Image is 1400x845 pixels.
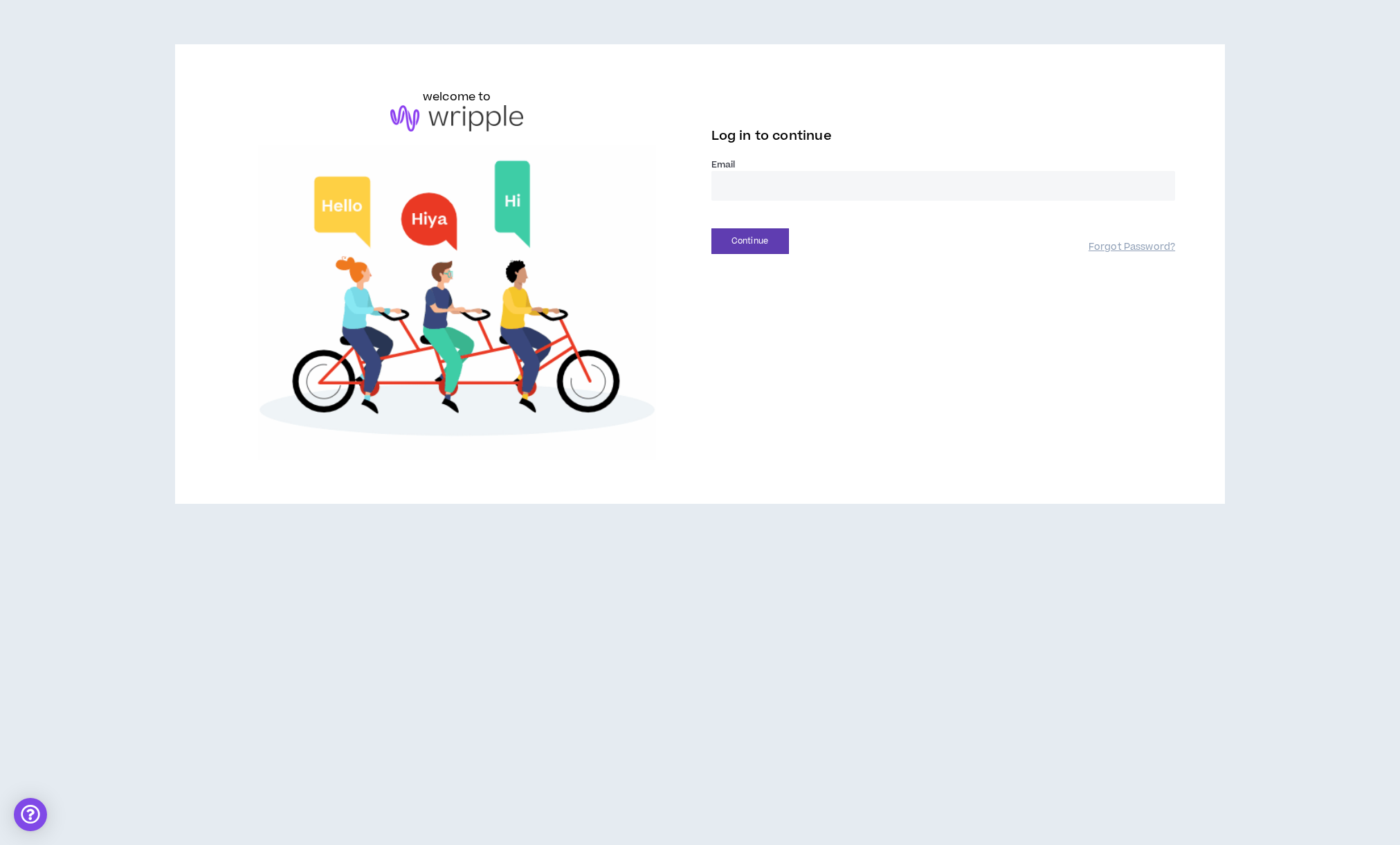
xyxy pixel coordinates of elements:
img: logo-brand.png [390,105,523,131]
span: Log in to continue [711,127,832,145]
a: Forgot Password? [1089,241,1175,254]
button: Continue [711,228,789,254]
img: Welcome to Wripple [225,145,689,460]
label: Email [711,158,1176,171]
h6: welcome to [423,89,491,105]
div: Open Intercom Messenger [14,798,47,831]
